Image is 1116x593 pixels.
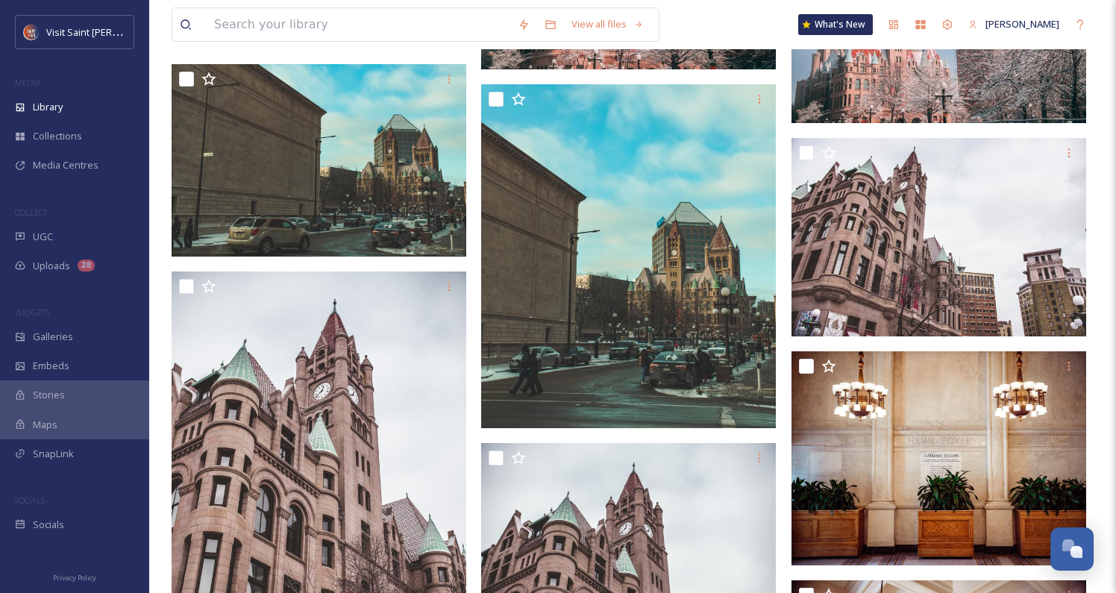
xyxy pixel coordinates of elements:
[791,351,1086,565] img: Winter Carnival 2019-32.jpg
[53,568,96,586] a: Privacy Policy
[798,14,873,35] a: What's New
[33,330,73,344] span: Galleries
[15,495,45,506] span: SOCIALS
[53,573,96,583] span: Privacy Policy
[33,259,70,273] span: Uploads
[15,307,49,318] span: WIDGETS
[46,25,166,39] span: Visit Saint [PERSON_NAME]
[15,207,47,218] span: COLLECT
[172,64,466,257] img: Winter Carnival 2019-118.jpg
[24,25,39,40] img: Visit%20Saint%20Paul%20Updated%20Profile%20Image.jpg
[78,260,95,272] div: 28
[961,10,1067,39] a: [PERSON_NAME]
[33,129,82,143] span: Collections
[791,138,1086,336] img: Winter Carnival 2019-36.jpg
[33,447,74,461] span: SnapLink
[33,100,63,114] span: Library
[985,17,1059,31] span: [PERSON_NAME]
[33,158,98,172] span: Media Centres
[564,10,651,39] a: View all files
[33,359,69,373] span: Embeds
[33,230,53,244] span: UGC
[207,8,510,41] input: Search your library
[481,84,776,428] img: Winter Carnival 2019-117.jpg
[33,418,57,432] span: Maps
[1050,527,1094,571] button: Open Chat
[15,77,41,88] span: MEDIA
[33,388,65,402] span: Stories
[33,518,64,532] span: Socials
